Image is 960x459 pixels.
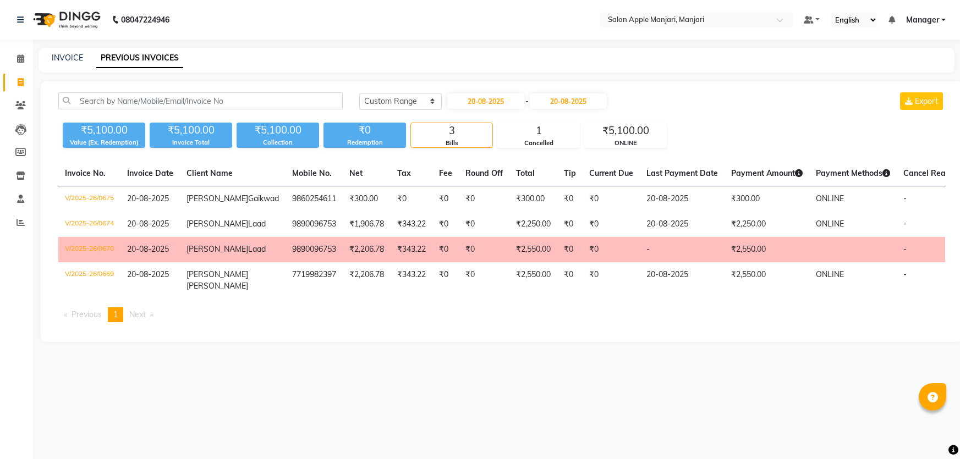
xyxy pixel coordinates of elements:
[65,168,106,178] span: Invoice No.
[432,237,459,262] td: ₹0
[557,237,583,262] td: ₹0
[391,262,432,298] td: ₹343.22
[589,168,633,178] span: Current Due
[343,186,391,212] td: ₹300.00
[343,262,391,298] td: ₹2,206.78
[585,139,666,148] div: ONLINE
[52,53,83,63] a: INVOICE
[557,212,583,237] td: ₹0
[286,186,343,212] td: 9860254611
[557,262,583,298] td: ₹0
[343,237,391,262] td: ₹2,206.78
[28,4,103,35] img: logo
[58,92,343,109] input: Search by Name/Mobile/Email/Invoice No
[816,219,844,229] span: ONLINE
[248,244,266,254] span: Laad
[432,186,459,212] td: ₹0
[640,237,725,262] td: -
[583,186,640,212] td: ₹0
[127,168,173,178] span: Invoice Date
[498,139,579,148] div: Cancelled
[447,93,524,109] input: Start Date
[343,212,391,237] td: ₹1,906.78
[459,237,509,262] td: ₹0
[127,219,169,229] span: 20-08-2025
[903,193,907,203] span: -
[459,212,509,237] td: ₹0
[903,244,907,254] span: -
[96,48,183,68] a: PREVIOUS INVOICES
[186,219,248,229] span: [PERSON_NAME]
[323,123,406,138] div: ₹0
[525,96,529,107] span: -
[237,138,319,147] div: Collection
[459,186,509,212] td: ₹0
[583,212,640,237] td: ₹0
[903,219,907,229] span: -
[816,269,844,279] span: ONLINE
[459,262,509,298] td: ₹0
[127,269,169,279] span: 20-08-2025
[113,309,118,319] span: 1
[903,168,958,178] span: Cancel Reason
[725,237,809,262] td: ₹2,550.00
[583,237,640,262] td: ₹0
[583,262,640,298] td: ₹0
[509,186,557,212] td: ₹300.00
[397,168,411,178] span: Tax
[640,262,725,298] td: 20-08-2025
[816,168,890,178] span: Payment Methods
[186,281,248,291] span: [PERSON_NAME]
[391,237,432,262] td: ₹343.22
[509,262,557,298] td: ₹2,550.00
[58,186,120,212] td: V/2025-26/0675
[411,123,492,139] div: 3
[248,193,279,203] span: Gaikwad
[465,168,503,178] span: Round Off
[509,212,557,237] td: ₹2,250.00
[816,193,844,203] span: ONLINE
[498,123,579,139] div: 1
[530,93,607,109] input: End Date
[646,168,718,178] span: Last Payment Date
[127,244,169,254] span: 20-08-2025
[72,309,102,319] span: Previous
[391,186,432,212] td: ₹0
[439,168,452,178] span: Fee
[292,168,332,178] span: Mobile No.
[150,123,232,138] div: ₹5,100.00
[186,168,233,178] span: Client Name
[63,123,145,138] div: ₹5,100.00
[725,262,809,298] td: ₹2,550.00
[129,309,146,319] span: Next
[906,14,939,26] span: Manager
[237,123,319,138] div: ₹5,100.00
[432,212,459,237] td: ₹0
[915,96,938,106] span: Export
[286,237,343,262] td: 9890096753
[731,168,803,178] span: Payment Amount
[58,212,120,237] td: V/2025-26/0674
[186,244,248,254] span: [PERSON_NAME]
[391,212,432,237] td: ₹343.22
[411,139,492,148] div: Bills
[323,138,406,147] div: Redemption
[432,262,459,298] td: ₹0
[900,92,943,110] button: Export
[903,269,907,279] span: -
[914,415,949,448] iframe: chat widget
[640,186,725,212] td: 20-08-2025
[557,186,583,212] td: ₹0
[58,307,945,322] nav: Pagination
[150,138,232,147] div: Invoice Total
[186,269,248,279] span: [PERSON_NAME]
[585,123,666,139] div: ₹5,100.00
[127,193,169,203] span: 20-08-2025
[516,168,535,178] span: Total
[349,168,363,178] span: Net
[248,219,266,229] span: Laad
[58,237,120,262] td: V/2025-26/0670
[63,138,145,147] div: Value (Ex. Redemption)
[640,212,725,237] td: 20-08-2025
[509,237,557,262] td: ₹2,550.00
